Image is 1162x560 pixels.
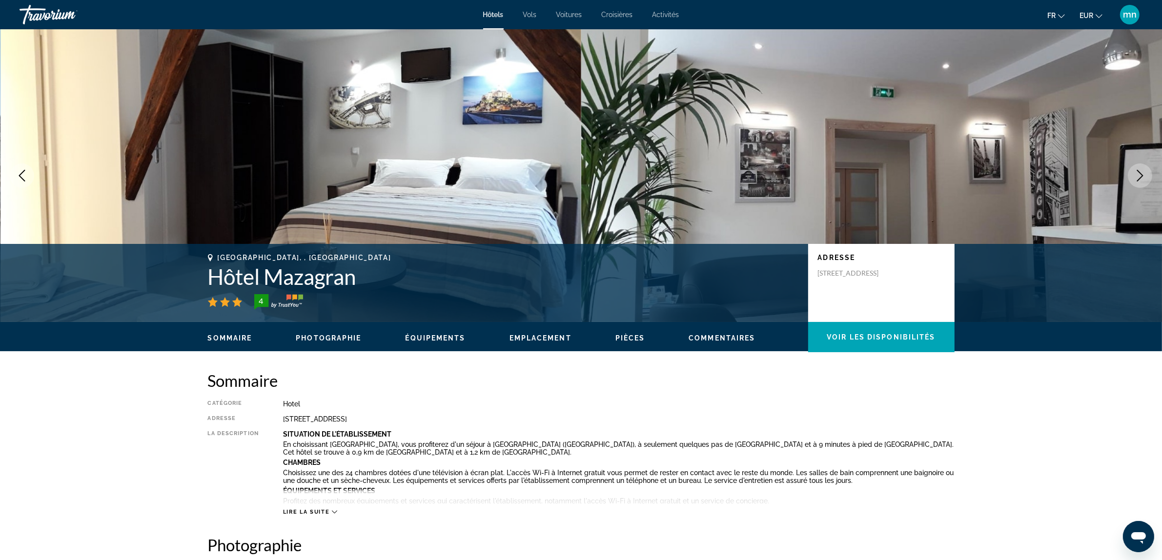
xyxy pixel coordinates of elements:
[1123,10,1137,20] span: mn
[254,294,303,310] img: trustyou-badge-hor.svg
[283,487,375,495] b: Équipements Et Services
[1047,12,1056,20] span: fr
[208,415,259,423] div: Adresse
[10,163,34,188] button: Previous image
[556,11,582,19] a: Voitures
[1047,8,1065,22] button: Change language
[283,509,329,515] span: Lire la suite
[208,334,252,342] button: Sommaire
[296,334,361,342] button: Photographie
[602,11,633,19] a: Croisières
[1128,163,1152,188] button: Next image
[208,371,955,390] h2: Sommaire
[1080,12,1093,20] span: EUR
[208,535,955,555] h2: Photographie
[20,2,117,27] a: Travorium
[1080,8,1102,22] button: Change currency
[1123,521,1154,552] iframe: Button to launch messaging window
[818,254,945,261] p: Adresse
[406,334,466,342] button: Équipements
[208,264,798,289] h1: Hôtel Mazagran
[808,322,955,352] button: Voir les disponibilités
[652,11,679,19] a: Activités
[615,334,645,342] button: Pièces
[283,400,955,408] div: Hotel
[283,469,955,484] p: Choisissez une des 24 chambres dotées d'une télévision à écran plat. L'accès Wi-Fi à Internet gra...
[523,11,537,19] a: Vols
[283,459,321,466] b: Chambres
[283,430,391,438] b: Situation De L'établissement
[510,334,571,342] button: Emplacement
[283,415,955,423] div: [STREET_ADDRESS]
[689,334,755,342] button: Commentaires
[283,508,337,516] button: Lire la suite
[483,11,504,19] a: Hôtels
[1117,4,1142,25] button: User Menu
[208,430,259,503] div: La description
[218,254,391,261] span: [GEOGRAPHIC_DATA], , [GEOGRAPHIC_DATA]
[251,295,271,307] div: 4
[208,400,259,408] div: Catégorie
[283,440,955,456] p: En choisissant [GEOGRAPHIC_DATA], vous profiterez d'un séjour à [GEOGRAPHIC_DATA] ([GEOGRAPHIC_DA...
[818,269,896,278] p: [STREET_ADDRESS]
[827,333,935,341] span: Voir les disponibilités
